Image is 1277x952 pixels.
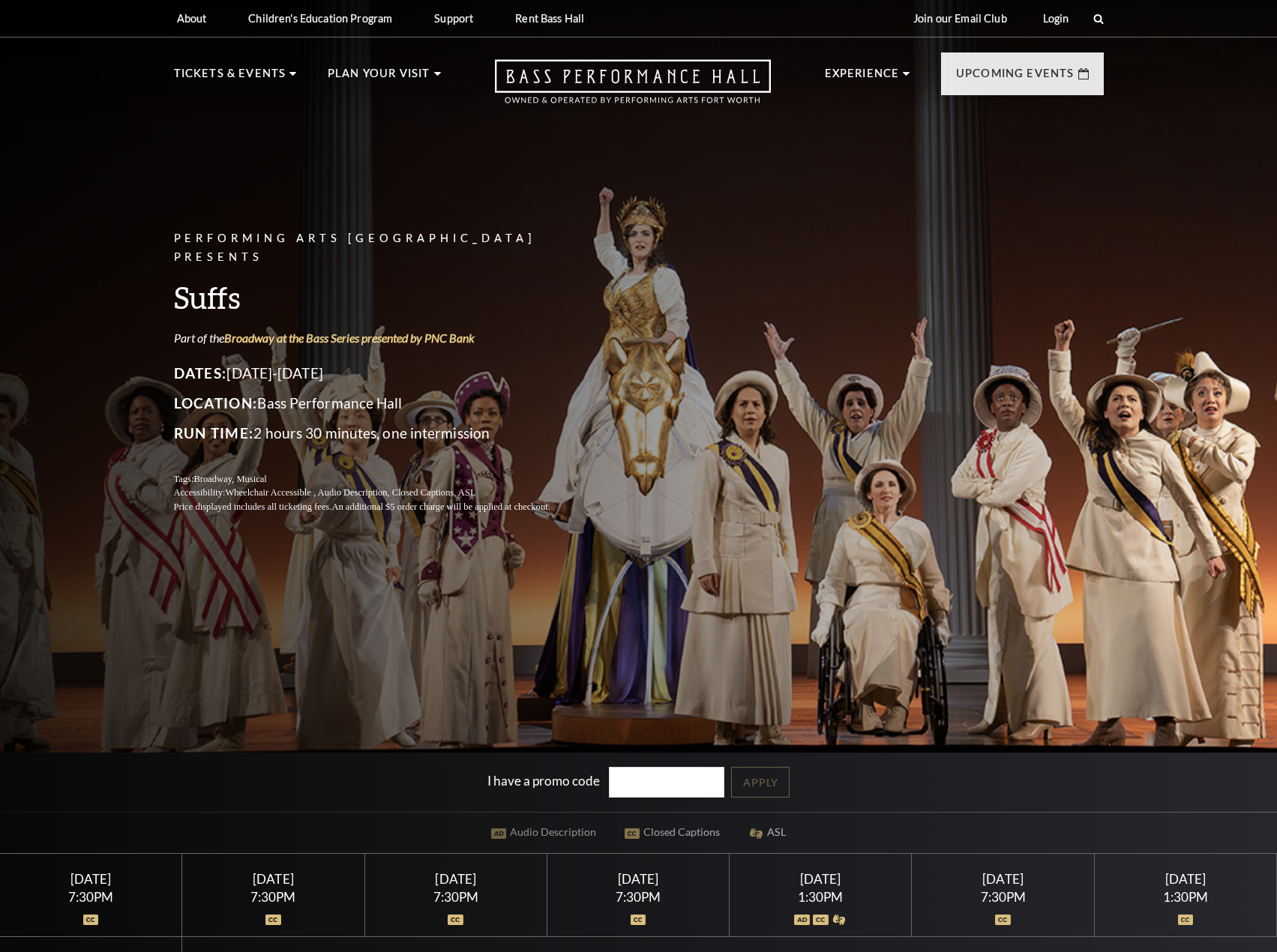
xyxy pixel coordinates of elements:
[174,330,586,346] p: Part of the
[995,915,1011,925] img: icon_oc.svg
[328,64,430,91] p: Plan Your Visit
[177,12,207,25] p: About
[1112,891,1258,903] div: 1:30PM
[83,915,99,925] img: icon_oc.svg
[1112,871,1258,887] div: [DATE]
[174,64,286,91] p: Tickets & Events
[1178,915,1194,925] img: icon_oc.svg
[930,871,1076,887] div: [DATE]
[174,486,586,500] p: Accessibility:
[331,501,550,512] span: An additional $5 order charge will be applied at checkout.
[813,915,829,925] img: icon_oc.svg
[200,871,346,887] div: [DATE]
[174,424,254,442] span: Run Time:
[174,394,258,412] span: Location:
[18,871,164,887] div: [DATE]
[565,891,712,903] div: 7:30PM
[956,64,1075,91] p: Upcoming Events
[224,331,475,345] a: Broadway at the Bass Series presented by PNC Bank
[265,915,281,925] img: icon_oc.svg
[832,915,847,925] img: icon_asla.svg
[248,12,392,25] p: Children's Education Program
[565,871,712,887] div: [DATE]
[225,487,475,498] span: Wheelchair Accessible , Audio Description, Closed Captions, ASL
[174,361,586,385] p: [DATE]-[DATE]
[174,421,586,445] p: 2 hours 30 minutes, one intermission
[174,364,227,382] span: Dates:
[434,12,473,25] p: Support
[18,891,164,903] div: 7:30PM
[930,891,1076,903] div: 7:30PM
[382,891,529,903] div: 7:30PM
[487,773,600,789] label: I have a promo code
[515,12,584,25] p: Rent Bass Hall
[193,474,266,484] span: Broadway, Musical
[631,915,646,925] img: icon_oc.svg
[382,871,529,887] div: [DATE]
[174,278,586,316] h3: Suffs
[174,229,586,267] p: Performing Arts [GEOGRAPHIC_DATA] Presents
[200,891,346,903] div: 7:30PM
[748,871,894,887] div: [DATE]
[174,500,586,514] p: Price displayed includes all ticketing fees.
[174,472,586,486] p: Tags:
[825,64,900,91] p: Experience
[748,891,894,903] div: 1:30PM
[174,391,586,415] p: Bass Performance Hall
[794,915,810,925] img: icon_ad.svg
[448,915,463,925] img: icon_oc.svg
